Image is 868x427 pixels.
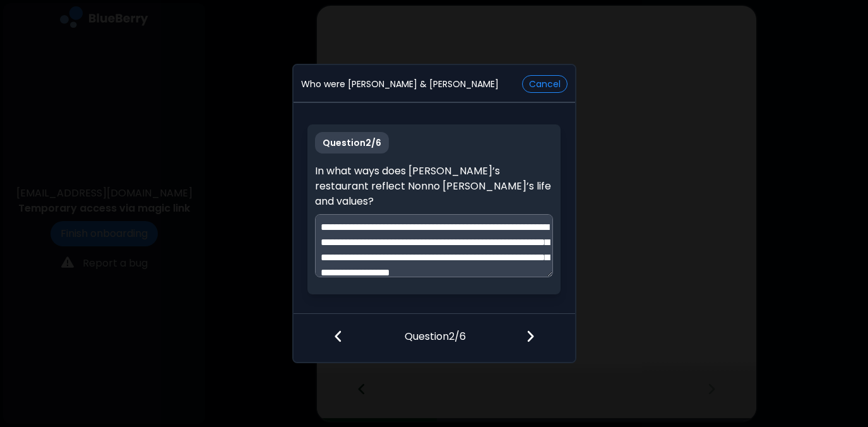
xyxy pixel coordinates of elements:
img: file icon [334,329,343,343]
img: file icon [526,329,535,343]
button: Cancel [522,75,568,93]
p: Who were [PERSON_NAME] & [PERSON_NAME] [301,78,499,90]
p: In what ways does [PERSON_NAME]’s restaurant reflect Nonno [PERSON_NAME]’s life and values? [315,164,553,209]
p: Question 2 / 6 [315,132,389,153]
p: Question 2 / 6 [405,314,466,344]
